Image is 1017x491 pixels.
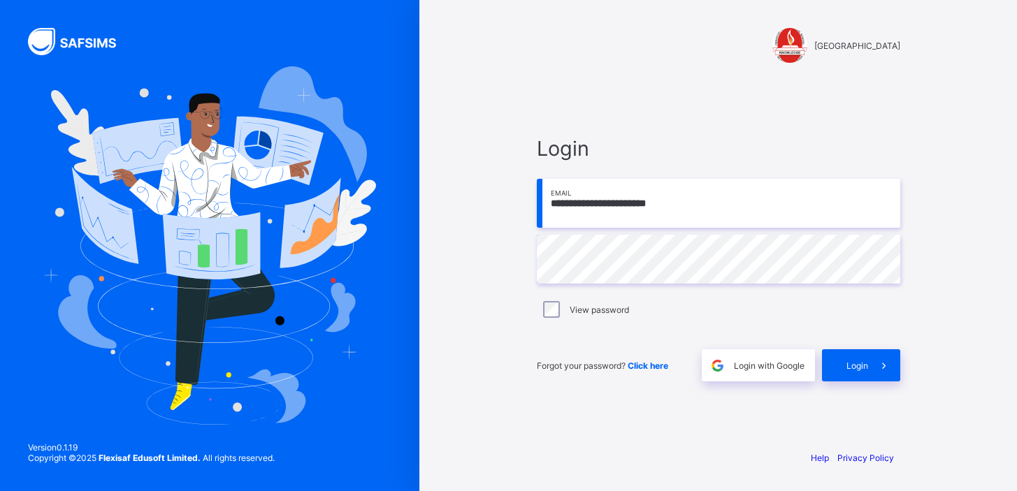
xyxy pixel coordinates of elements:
[837,453,894,463] a: Privacy Policy
[537,136,900,161] span: Login
[734,360,805,371] span: Login with Google
[28,442,275,453] span: Version 0.1.19
[814,41,900,51] span: [GEOGRAPHIC_DATA]
[537,360,668,371] span: Forgot your password?
[846,360,868,371] span: Login
[43,66,376,424] img: Hero Image
[811,453,829,463] a: Help
[28,28,133,55] img: SAFSIMS Logo
[709,358,726,374] img: google.396cfc9801f0270233282035f929180a.svg
[570,305,629,315] label: View password
[99,453,201,463] strong: Flexisaf Edusoft Limited.
[628,360,668,371] a: Click here
[28,453,275,463] span: Copyright © 2025 All rights reserved.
